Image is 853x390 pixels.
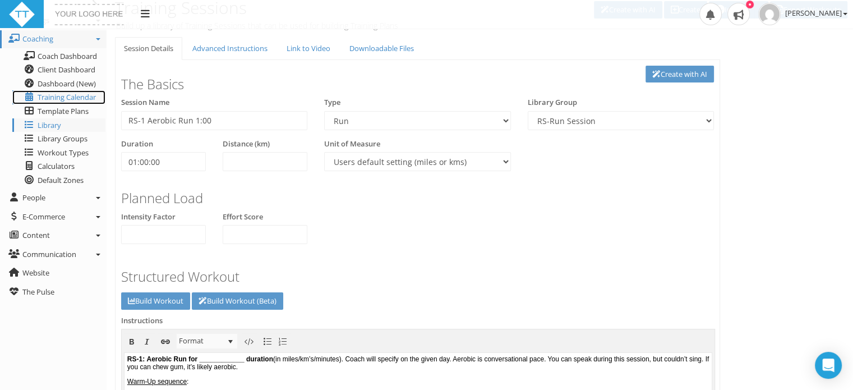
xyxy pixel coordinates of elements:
[12,132,105,146] a: Library Groups
[38,65,95,75] span: Client Dashboard
[8,1,35,28] img: ttbadgewhite_48x48.png
[22,212,65,222] span: E-Commerce
[22,230,50,240] span: Content
[324,97,340,108] label: Type
[192,292,283,310] a: Build Workout (Beta)
[12,63,105,77] a: Client Dashboard
[645,66,714,83] a: Create with AI
[38,120,61,130] span: Library
[38,106,89,116] span: Template Plans
[121,77,409,91] h3: The Basics
[3,2,584,18] p: (in miles/km’s/minutes). Coach will specify on the given day. Aerobic is conversational pace. You...
[124,333,140,349] a: Bold
[758,3,781,25] img: 1dff75413cfcd60516179edc53a91786
[121,212,176,223] label: Intensity Factor
[12,173,105,187] a: Default Zones
[12,118,105,132] a: Library
[223,334,237,348] span: select
[52,1,127,28] img: yourlogohere.png
[223,139,270,150] label: Distance (km)
[22,249,76,259] span: Communication
[158,333,173,349] a: Insert hyperlink
[22,192,45,203] span: People
[12,104,105,118] a: Template Plans
[22,268,49,278] span: Website
[20,76,584,84] li: walking lunge w/ overhead reach….10 slow big steps with each leg
[20,47,584,55] li: 10min ez jog
[241,333,257,349] a: View HTML
[12,146,105,160] a: Workout Types
[275,333,291,349] a: Insert ordered list
[20,92,584,100] li: heel walks….10 heel-only steps with each leg
[121,292,190,310] a: Build Workout
[176,333,238,349] span: Format
[22,34,53,44] span: Coaching
[3,62,584,70] p: *pre-run- sessions; perform 3 dynamic pre-run functional movements, twice/each
[38,148,89,158] span: Workout Types
[38,51,97,61] span: Coach Dashboard
[20,108,584,116] li: finish with 4 x 50m strides @ 1mile race-pace (& no faster, NO SPRINTING)
[3,2,20,10] b: RS-1:
[340,37,423,60] a: Downloadable Files
[12,77,105,91] a: Dashboard (New)
[121,191,714,205] h3: Planned Load
[785,8,847,18] span: [PERSON_NAME]
[38,161,75,171] span: Calculators
[12,159,105,173] a: Calculators
[20,84,584,92] li: deep side lunge left/right…..10x each leg
[38,175,84,185] span: Default Zones
[121,269,714,284] h3: Structured Workout
[29,62,56,70] i: intensive
[38,92,96,102] span: Training Calendar
[815,352,842,379] div: Open Intercom Messenger
[177,334,223,348] span: Format
[12,49,105,63] a: Coach Dashboard
[223,212,263,223] label: Effort Score
[38,79,96,89] span: Dashboard (New)
[183,37,276,60] a: Advanced Instructions
[139,333,155,349] a: Italic
[121,139,153,150] label: Duration
[20,39,584,47] li: 3-5min walk
[260,333,275,349] a: Insert unordered list
[278,37,339,60] a: Link to Video
[3,25,584,33] p: :
[22,2,148,10] b: Aerobic Run for ____________ duration
[115,37,182,60] a: Session Details
[38,134,87,144] span: Library Groups
[121,315,163,327] label: Instructions
[22,287,54,297] span: The Pulse
[121,97,169,108] label: Session Name
[20,100,584,108] li: tiptoe walks……10 tiptoe steps with each leg
[3,25,62,33] u: Warm-Up sequence
[324,139,380,150] label: Unit of Measure
[12,90,105,104] a: Training Calendar
[528,97,577,108] label: Library Group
